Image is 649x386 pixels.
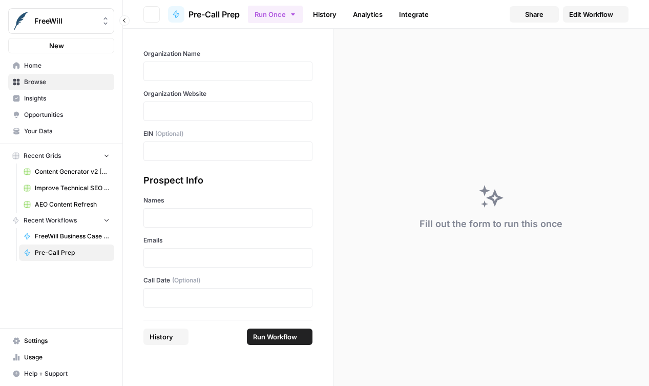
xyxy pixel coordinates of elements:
[24,77,110,87] span: Browse
[24,127,110,136] span: Your Data
[24,336,110,346] span: Settings
[19,164,114,180] a: Content Generator v2 [DRAFT] Test
[8,123,114,139] a: Your Data
[143,129,312,138] label: EIN
[24,110,110,119] span: Opportunities
[393,6,435,23] a: Integrate
[150,332,173,342] span: History
[510,6,559,23] button: Share
[49,40,64,51] span: New
[168,6,240,23] a: Pre-Call Prep
[8,333,114,349] a: Settings
[19,180,114,196] a: Improve Technical SEO for Page
[8,74,114,90] a: Browse
[24,151,61,160] span: Recent Grids
[8,213,114,228] button: Recent Workflows
[35,184,110,193] span: Improve Technical SEO for Page
[307,6,343,23] a: History
[247,329,312,345] button: Run Workflow
[143,236,312,245] label: Emails
[8,365,114,382] button: Help + Support
[8,90,114,107] a: Insights
[24,369,110,378] span: Help + Support
[189,8,240,21] span: Pre-Call Prep
[253,332,297,342] span: Run Workflow
[248,6,303,23] button: Run Once
[8,349,114,365] a: Usage
[12,12,30,30] img: FreeWill Logo
[8,148,114,164] button: Recent Grids
[35,248,110,257] span: Pre-Call Prep
[19,228,114,245] a: FreeWill Business Case Generator v2
[563,6,629,23] a: Edit Workflow
[35,200,110,209] span: AEO Content Refresh
[24,353,110,362] span: Usage
[24,61,110,70] span: Home
[8,107,114,123] a: Opportunities
[35,232,110,241] span: FreeWill Business Case Generator v2
[19,196,114,213] a: AEO Content Refresh
[525,9,543,19] span: Share
[347,6,389,23] a: Analytics
[8,8,114,34] button: Workspace: FreeWill
[8,57,114,74] a: Home
[143,89,312,98] label: Organization Website
[19,245,114,261] a: Pre-Call Prep
[569,9,613,19] span: Edit Workflow
[35,167,110,176] span: Content Generator v2 [DRAFT] Test
[24,94,110,103] span: Insights
[8,38,114,53] button: New
[143,276,312,285] label: Call Date
[420,217,562,231] div: Fill out the form to run this once
[34,16,96,26] span: FreeWill
[143,196,312,205] label: Names
[143,49,312,58] label: Organization Name
[172,276,200,285] span: (Optional)
[143,173,312,188] div: Prospect Info
[143,329,189,345] button: History
[24,216,77,225] span: Recent Workflows
[155,129,183,138] span: (Optional)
